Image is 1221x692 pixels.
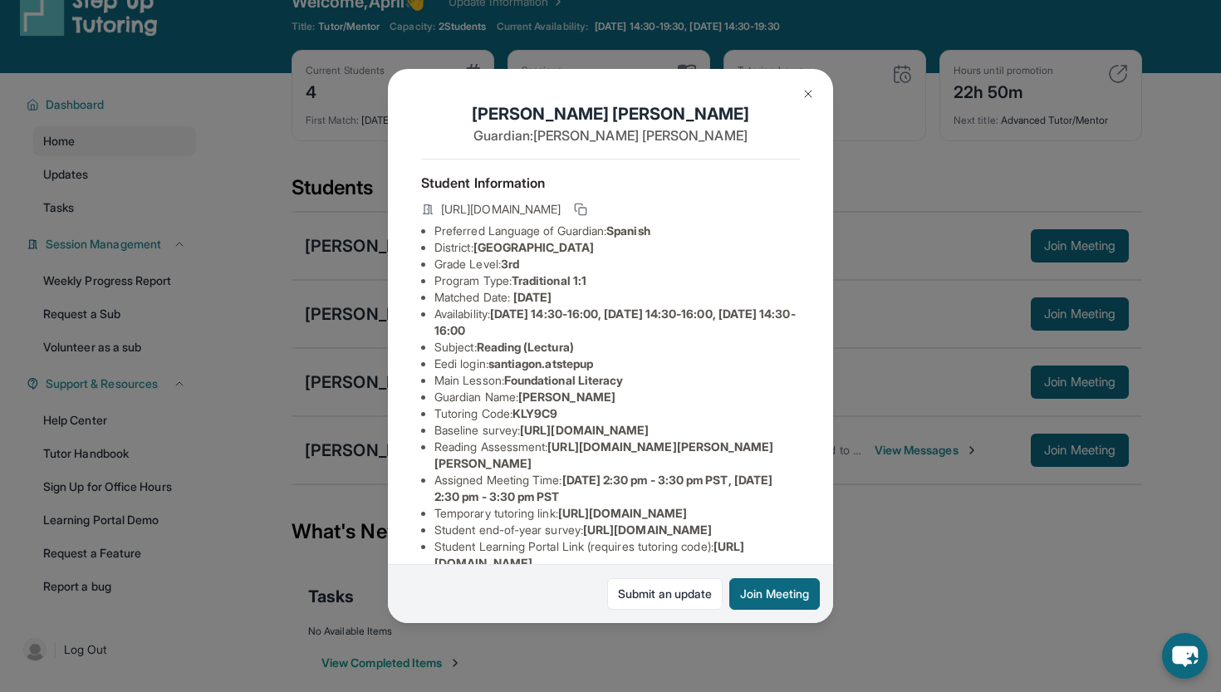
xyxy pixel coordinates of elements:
span: Traditional 1:1 [512,273,586,287]
span: [URL][DOMAIN_NAME] [583,523,712,537]
p: Guardian: [PERSON_NAME] [PERSON_NAME] [421,125,800,145]
span: Spanish [606,223,650,238]
li: Temporary tutoring link : [434,505,800,522]
h4: Student Information [421,173,800,193]
li: Grade Level: [434,256,800,272]
h1: [PERSON_NAME] [PERSON_NAME] [421,102,800,125]
li: Subject : [434,339,800,356]
button: chat-button [1162,633,1208,679]
span: [DATE] 2:30 pm - 3:30 pm PST, [DATE] 2:30 pm - 3:30 pm PST [434,473,772,503]
li: Guardian Name : [434,389,800,405]
span: santiagon.atstepup [488,356,593,371]
span: [DATE] [513,290,552,304]
li: Baseline survey : [434,422,800,439]
li: Main Lesson : [434,372,800,389]
li: Reading Assessment : [434,439,800,472]
button: Join Meeting [729,578,820,610]
li: Availability: [434,306,800,339]
span: [PERSON_NAME] [518,390,615,404]
li: Preferred Language of Guardian: [434,223,800,239]
li: Eedi login : [434,356,800,372]
li: Student Learning Portal Link (requires tutoring code) : [434,538,800,572]
li: Tutoring Code : [434,405,800,422]
span: [DATE] 14:30-16:00, [DATE] 14:30-16:00, [DATE] 14:30-16:00 [434,307,796,337]
img: Close Icon [802,87,815,101]
span: [URL][DOMAIN_NAME][PERSON_NAME][PERSON_NAME] [434,439,774,470]
a: Submit an update [607,578,723,610]
span: [URL][DOMAIN_NAME] [441,201,561,218]
li: District: [434,239,800,256]
span: Reading (Lectura) [477,340,574,354]
span: [URL][DOMAIN_NAME] [520,423,649,437]
span: [URL][DOMAIN_NAME] [558,506,687,520]
button: Copy link [571,199,591,219]
li: Assigned Meeting Time : [434,472,800,505]
span: KLY9C9 [512,406,557,420]
li: Program Type: [434,272,800,289]
span: 3rd [501,257,519,271]
li: Student end-of-year survey : [434,522,800,538]
span: Foundational Literacy [504,373,623,387]
span: [GEOGRAPHIC_DATA] [473,240,594,254]
li: Matched Date: [434,289,800,306]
